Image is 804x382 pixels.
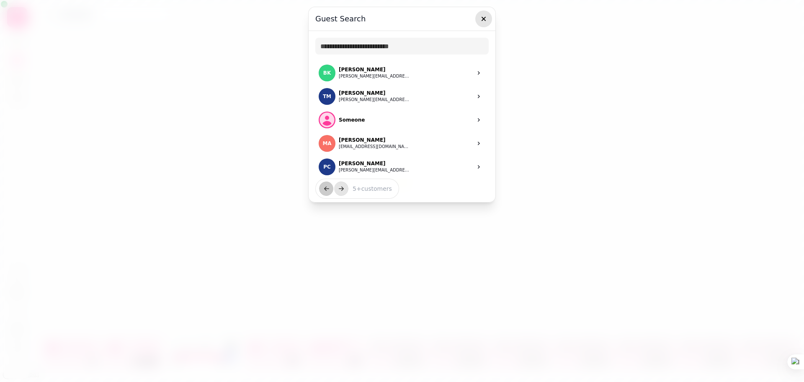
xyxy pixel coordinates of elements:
a: B KBK[PERSON_NAME][PERSON_NAME][EMAIL_ADDRESS][DOMAIN_NAME] [315,61,489,85]
a: T MTM[PERSON_NAME][PERSON_NAME][EMAIL_ADDRESS][PERSON_NAME][DOMAIN_NAME] [315,85,489,108]
p: Someone [339,117,365,123]
a: M AMA[PERSON_NAME][EMAIL_ADDRESS][DOMAIN_NAME] [315,132,489,155]
a: P CPC[PERSON_NAME][PERSON_NAME][EMAIL_ADDRESS][DOMAIN_NAME] [315,155,489,179]
h3: Guest Search [315,14,489,24]
button: [PERSON_NAME][EMAIL_ADDRESS][DOMAIN_NAME] [339,73,410,80]
span: PC [323,164,331,170]
button: [EMAIL_ADDRESS][DOMAIN_NAME] [339,143,410,150]
a: Someone [315,108,489,132]
span: MA [322,140,331,146]
p: [PERSON_NAME] [339,66,410,73]
p: 5 + customers [346,185,392,193]
p: [PERSON_NAME] [339,90,410,96]
button: [PERSON_NAME][EMAIL_ADDRESS][PERSON_NAME][DOMAIN_NAME] [339,96,410,103]
button: [PERSON_NAME][EMAIL_ADDRESS][DOMAIN_NAME] [339,167,410,174]
button: back [319,182,333,196]
button: next [334,182,348,196]
span: TM [323,94,331,99]
p: [PERSON_NAME] [339,137,410,143]
span: BK [323,70,331,76]
p: [PERSON_NAME] [339,160,410,167]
